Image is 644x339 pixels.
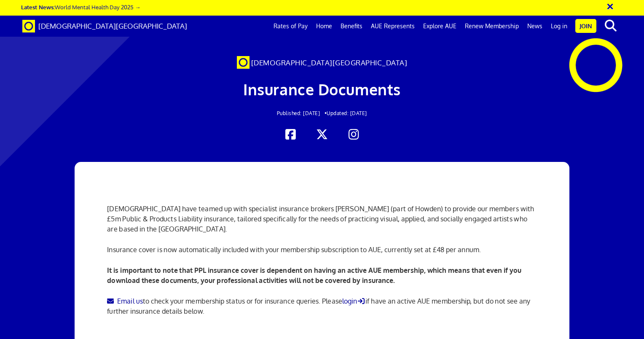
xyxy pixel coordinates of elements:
a: Log in [547,16,572,37]
b: It is important to note that PPL insurance cover is dependent on having an active AUE membership,... [107,266,521,285]
a: Latest News:World Mental Health Day 2025 → [21,3,140,11]
a: AUE Represents [367,16,419,37]
span: [DEMOGRAPHIC_DATA][GEOGRAPHIC_DATA] [38,22,187,30]
a: login [342,297,366,305]
a: Home [312,16,336,37]
h2: Updated: [DATE] [124,110,520,116]
span: [DEMOGRAPHIC_DATA][GEOGRAPHIC_DATA] [251,58,408,67]
p: to check your membership status or for insurance queries. Please if have an active AUE membership... [107,296,537,316]
a: Brand [DEMOGRAPHIC_DATA][GEOGRAPHIC_DATA] [16,16,193,37]
a: News [523,16,547,37]
a: Renew Membership [461,16,523,37]
span: Insurance Documents [243,80,401,99]
p: Insurance cover is now automatically included with your membership subscription to AUE, currently... [107,245,537,255]
a: Explore AUE [419,16,461,37]
a: Join [575,19,596,33]
a: Benefits [336,16,367,37]
a: Rates of Pay [269,16,312,37]
p: [DEMOGRAPHIC_DATA] have teamed up with specialist insurance brokers [PERSON_NAME] (part of Howden... [107,194,537,234]
button: search [598,17,624,35]
strong: Latest News: [21,3,55,11]
span: Published: [DATE] • [277,110,327,116]
a: Email us [107,297,142,305]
